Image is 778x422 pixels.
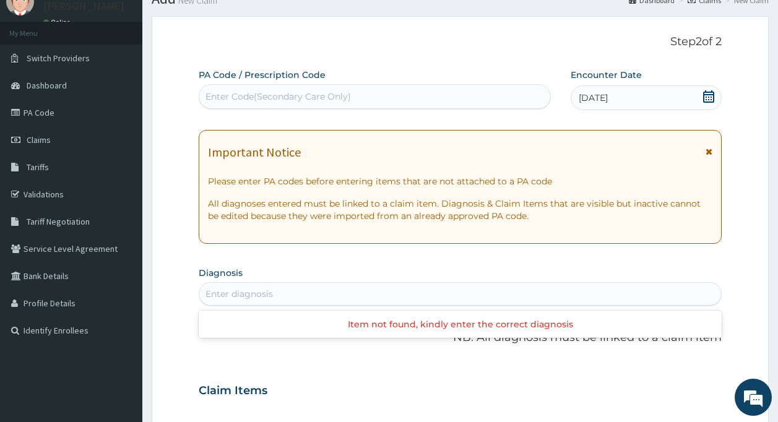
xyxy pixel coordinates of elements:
[199,35,722,49] p: Step 2 of 2
[23,62,50,93] img: d_794563401_company_1708531726252_794563401
[27,134,51,145] span: Claims
[579,92,608,104] span: [DATE]
[27,161,49,173] span: Tariffs
[27,80,67,91] span: Dashboard
[43,1,124,12] p: [PERSON_NAME]
[208,175,713,187] p: Please enter PA codes before entering items that are not attached to a PA code
[199,69,326,81] label: PA Code / Prescription Code
[208,197,713,222] p: All diagnoses entered must be linked to a claim item. Diagnosis & Claim Items that are visible bu...
[199,267,243,279] label: Diagnosis
[208,145,301,159] h1: Important Notice
[43,18,73,27] a: Online
[64,69,208,85] div: Chat with us now
[199,384,267,398] h3: Claim Items
[571,69,642,81] label: Encounter Date
[27,53,90,64] span: Switch Providers
[27,216,90,227] span: Tariff Negotiation
[199,313,722,335] div: Item not found, kindly enter the correct diagnosis
[72,130,171,255] span: We're online!
[6,286,236,330] textarea: Type your message and hit 'Enter'
[205,90,351,103] div: Enter Code(Secondary Care Only)
[205,288,273,300] div: Enter diagnosis
[203,6,233,36] div: Minimize live chat window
